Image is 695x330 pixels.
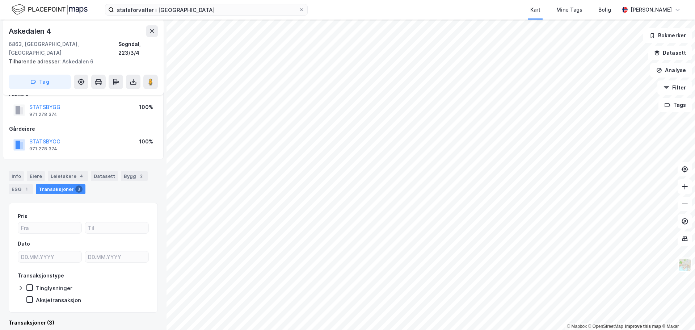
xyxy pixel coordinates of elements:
[36,297,81,304] div: Aksjetransaksjon
[139,103,153,112] div: 100%
[657,80,692,95] button: Filter
[9,184,33,194] div: ESG
[9,57,152,66] div: Askedalen 6
[114,4,299,15] input: Søk på adresse, matrikkel, gårdeiere, leietakere eller personer
[75,185,83,193] div: 3
[9,58,62,64] span: Tilhørende adresser:
[27,171,45,181] div: Eiere
[12,3,88,16] img: logo.f888ab2527a4732fd821a326f86c7f29.svg
[588,324,623,329] a: OpenStreetMap
[91,171,118,181] div: Datasett
[138,172,145,180] div: 2
[78,172,85,180] div: 4
[18,251,81,262] input: DD.MM.YYYY
[658,98,692,112] button: Tags
[650,63,692,78] button: Analyse
[18,239,30,248] div: Dato
[678,258,692,272] img: Z
[85,222,148,233] input: Til
[118,40,158,57] div: Sogndal, 223/3/4
[631,5,672,14] div: [PERSON_NAME]
[9,40,118,57] div: 6863, [GEOGRAPHIC_DATA], [GEOGRAPHIC_DATA]
[567,324,587,329] a: Mapbox
[18,222,81,233] input: Fra
[643,28,692,43] button: Bokmerker
[598,5,611,14] div: Bolig
[121,171,148,181] div: Bygg
[139,137,153,146] div: 100%
[29,112,57,117] div: 971 278 374
[530,5,540,14] div: Kart
[659,295,695,330] iframe: Chat Widget
[9,75,71,89] button: Tag
[36,285,72,292] div: Tinglysninger
[18,212,28,221] div: Pris
[625,324,661,329] a: Improve this map
[9,25,52,37] div: Askedalen 4
[9,318,158,327] div: Transaksjoner (3)
[85,251,148,262] input: DD.MM.YYYY
[556,5,582,14] div: Mine Tags
[18,271,64,280] div: Transaksjonstype
[9,171,24,181] div: Info
[29,146,57,152] div: 971 278 374
[48,171,88,181] div: Leietakere
[36,184,85,194] div: Transaksjoner
[9,125,157,133] div: Gårdeiere
[23,185,30,193] div: 1
[648,46,692,60] button: Datasett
